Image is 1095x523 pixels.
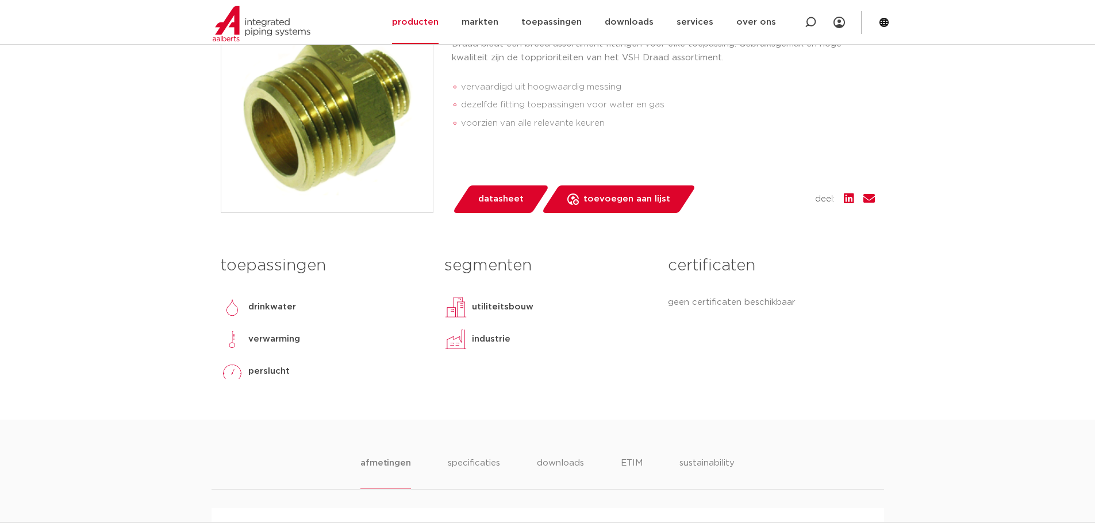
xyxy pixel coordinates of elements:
img: Product Image for VSH Draad verloop MM G1 1/4"xG1" DZR [221,1,433,212]
li: ETIM [621,456,643,489]
h3: certificaten [668,254,874,277]
li: downloads [537,456,584,489]
span: deel: [815,192,835,206]
h3: segmenten [444,254,651,277]
li: specificaties [448,456,500,489]
p: industrie [472,332,510,346]
p: utiliteitsbouw [472,300,533,314]
p: geen certificaten beschikbaar [668,296,874,309]
li: sustainability [679,456,735,489]
img: verwarming [221,328,244,351]
p: verwarming [248,332,300,346]
span: toevoegen aan lijst [583,190,670,208]
a: datasheet [452,185,550,213]
img: drinkwater [221,296,244,319]
p: drinkwater [248,300,296,314]
h3: toepassingen [221,254,427,277]
span: datasheet [478,190,524,208]
img: perslucht [221,360,244,383]
li: afmetingen [360,456,410,489]
img: industrie [444,328,467,351]
p: De VSH Draad D1104 is een rechte verloop koppeling met 2 buitendraad aansluitingen. VSH Draad bie... [452,24,875,65]
li: vervaardigd uit hoogwaardig messing [461,78,875,96]
li: dezelfde fitting toepassingen voor water en gas [461,96,875,114]
img: utiliteitsbouw [444,296,467,319]
p: perslucht [248,365,290,378]
li: voorzien van alle relevante keuren [461,114,875,133]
